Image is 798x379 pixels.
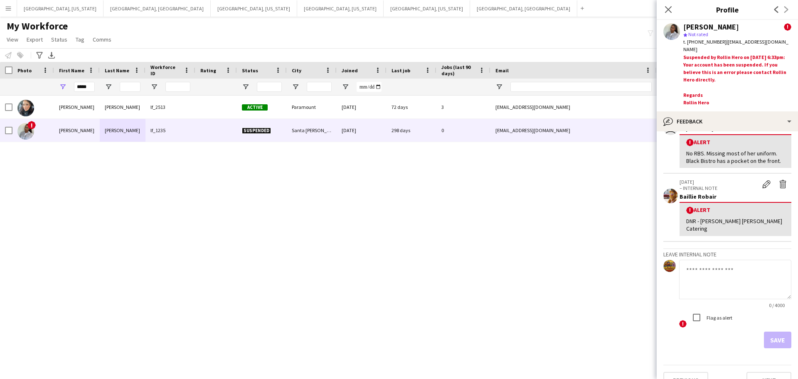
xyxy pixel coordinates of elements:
button: Open Filter Menu [292,83,299,91]
span: First Name [59,67,84,74]
span: t. [PHONE_NUMBER] [683,39,727,45]
span: Workforce ID [150,64,180,76]
a: Status [48,34,71,45]
a: Comms [89,34,115,45]
button: [GEOGRAPHIC_DATA], [US_STATE] [211,0,297,17]
button: [GEOGRAPHIC_DATA], [GEOGRAPHIC_DATA] [470,0,577,17]
input: Workforce ID Filter Input [165,82,190,92]
div: [PERSON_NAME] [683,23,739,31]
span: ! [679,320,687,327]
span: Comms [93,36,111,43]
div: [DATE] [337,96,387,118]
app-action-btn: Export XLSX [47,50,57,60]
div: [PERSON_NAME] [100,119,145,142]
span: | [EMAIL_ADDRESS][DOMAIN_NAME] [683,39,788,52]
div: [PERSON_NAME] [100,96,145,118]
span: Last job [392,67,410,74]
span: ! [686,139,694,146]
div: [PERSON_NAME] [54,96,100,118]
a: Tag [72,34,88,45]
span: ! [27,121,36,129]
div: 3 [436,96,490,118]
span: Active [242,104,268,111]
div: 72 days [387,96,436,118]
div: 0 [436,119,490,142]
img: Luisa Perez [17,123,34,140]
span: ! [686,207,694,214]
button: Open Filter Menu [495,83,503,91]
div: lf_1235 [145,119,195,142]
button: Open Filter Menu [105,83,112,91]
div: Alert [686,206,785,214]
a: Export [23,34,46,45]
div: 298 days [387,119,436,142]
div: lf_2513 [145,96,195,118]
button: [GEOGRAPHIC_DATA], [US_STATE] [384,0,470,17]
button: [GEOGRAPHIC_DATA], [US_STATE] [297,0,384,17]
div: No RBS. Missing most of her uniform. Black Bistro has a pocket on the front. [686,150,785,165]
h3: Profile [657,4,798,15]
span: Joined [342,67,358,74]
input: First Name Filter Input [74,82,95,92]
img: Luisa Hernandez [17,100,34,116]
span: Rating [200,67,216,74]
button: [GEOGRAPHIC_DATA], [GEOGRAPHIC_DATA] [103,0,211,17]
app-action-btn: Advanced filters [34,50,44,60]
div: Suspended by Rollin Hero on [DATE] 6:33pm: Your account has been suspended. If you believe this i... [683,54,791,108]
button: Open Filter Menu [242,83,249,91]
input: Email Filter Input [510,82,652,92]
div: Baillie Robair [680,193,791,200]
span: Tag [76,36,84,43]
span: ! [784,23,791,31]
div: [EMAIL_ADDRESS][DOMAIN_NAME] [490,119,657,142]
div: [PERSON_NAME] [54,119,100,142]
span: City [292,67,301,74]
p: [DATE] [680,179,758,185]
button: Open Filter Menu [59,83,66,91]
span: Suspended [242,128,271,134]
input: Last Name Filter Input [120,82,140,92]
label: Flag as alert [705,314,732,320]
a: View [3,34,22,45]
span: My Workforce [7,20,68,32]
input: City Filter Input [307,82,332,92]
span: Export [27,36,43,43]
span: Email [495,67,509,74]
h3: Leave internal note [663,251,791,258]
button: [GEOGRAPHIC_DATA], [US_STATE] [17,0,103,17]
div: [DATE] [337,119,387,142]
div: Alert [686,138,785,146]
div: Paramount [287,96,337,118]
div: Feedback [657,111,798,131]
span: Photo [17,67,32,74]
button: Open Filter Menu [342,83,349,91]
span: Status [51,36,67,43]
button: Open Filter Menu [150,83,158,91]
input: Joined Filter Input [357,82,382,92]
span: View [7,36,18,43]
p: – INTERNAL NOTE [680,185,758,191]
span: Not rated [688,31,708,37]
span: 0 / 4000 [762,302,791,308]
div: [EMAIL_ADDRESS][DOMAIN_NAME] [490,96,657,118]
span: Last Name [105,67,129,74]
span: Jobs (last 90 days) [441,64,475,76]
span: Status [242,67,258,74]
div: Santa [PERSON_NAME] [287,119,337,142]
div: DNR - [PERSON_NAME] [PERSON_NAME] Catering [686,217,785,232]
input: Status Filter Input [257,82,282,92]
